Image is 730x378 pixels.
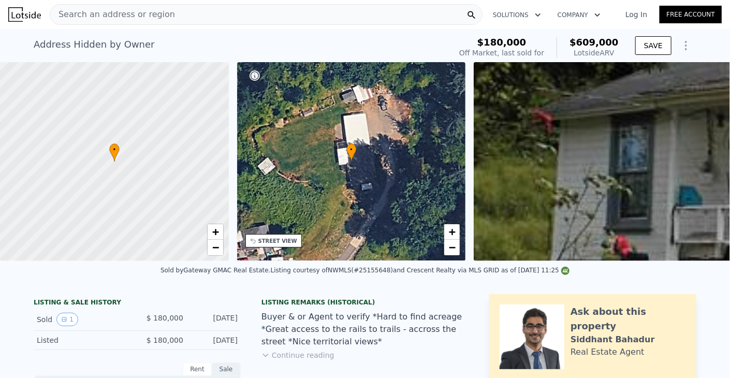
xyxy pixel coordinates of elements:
button: SAVE [635,36,671,55]
a: Zoom in [444,224,460,240]
div: STREET VIEW [258,237,297,245]
span: $ 180,000 [147,314,183,322]
div: Rent [183,362,212,376]
a: Free Account [660,6,722,23]
span: + [212,225,218,238]
a: Zoom out [444,240,460,255]
div: Sold by Gateway GMAC Real Estate . [160,267,271,274]
span: − [212,241,218,254]
img: Lotside [8,7,41,22]
div: Siddhant Bahadur [571,333,655,346]
span: $609,000 [570,37,619,48]
div: Buyer & or Agent to verify *Hard to find acreage *Great access to the rails to trails - accross t... [261,311,469,348]
a: Zoom out [208,240,223,255]
img: NWMLS Logo [561,267,570,275]
button: Continue reading [261,350,334,360]
span: $ 180,000 [147,336,183,344]
span: Search an address or region [50,8,175,21]
span: $180,000 [477,37,527,48]
div: • [346,143,357,162]
button: Solutions [485,6,549,24]
button: Show Options [676,35,696,56]
div: Address Hidden by Owner [34,37,155,52]
div: • [109,143,120,162]
button: Company [549,6,609,24]
div: [DATE] [192,313,238,326]
div: LISTING & SALE HISTORY [34,298,241,309]
span: • [346,145,357,154]
div: Lotside ARV [570,48,619,58]
span: − [449,241,456,254]
div: Sold [37,313,129,326]
a: Log In [613,9,660,20]
span: • [109,145,120,154]
div: Sale [212,362,241,376]
div: Off Market, last sold for [459,48,544,58]
span: + [449,225,456,238]
button: View historical data [56,313,78,326]
a: Zoom in [208,224,223,240]
div: Listing courtesy of NWMLS (#25155648) and Crescent Realty via MLS GRID as of [DATE] 11:25 [271,267,570,274]
div: Real Estate Agent [571,346,645,358]
div: Listed [37,335,129,345]
div: Listing Remarks (Historical) [261,298,469,307]
div: [DATE] [192,335,238,345]
div: Ask about this property [571,304,686,333]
